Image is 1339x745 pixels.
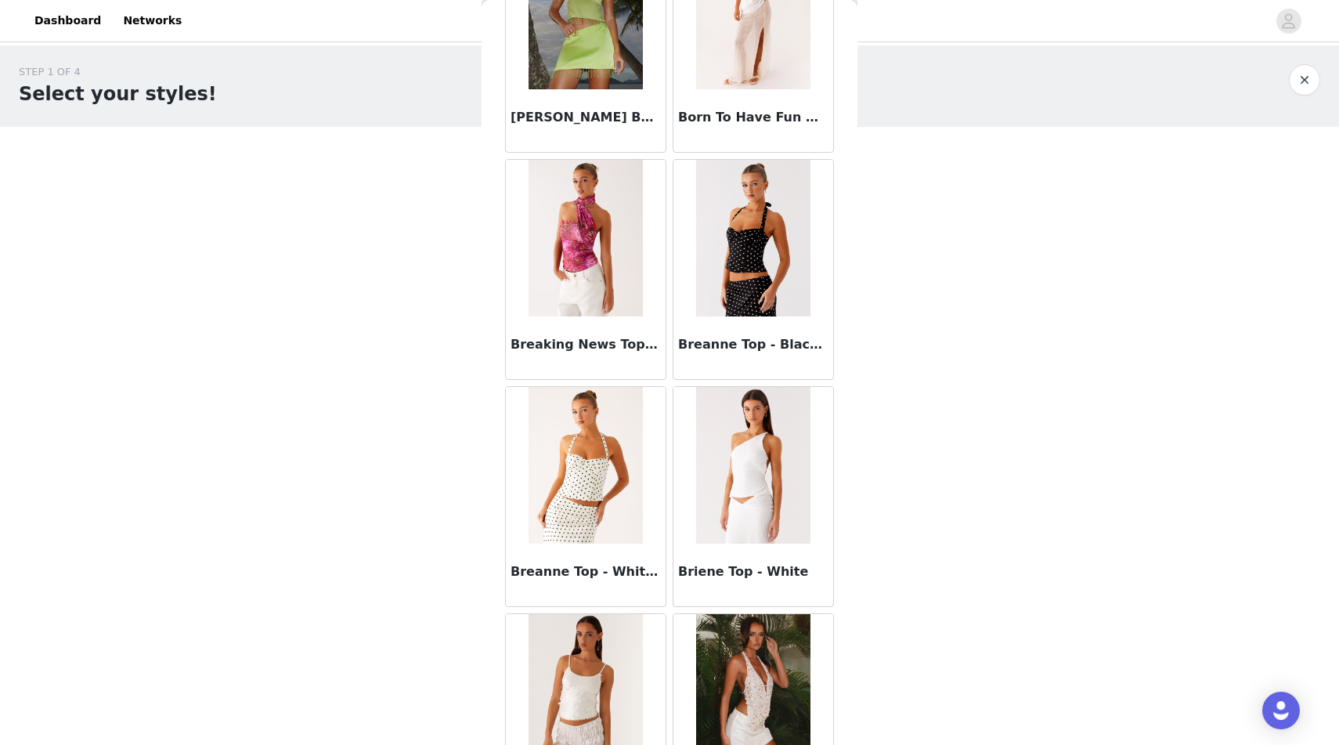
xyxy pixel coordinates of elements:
img: Breanne Top - Black Polka Dot [696,160,810,316]
img: Breaking News Top - Lavender Lagoon [529,160,642,316]
img: Briene Top - White [696,387,810,544]
div: avatar [1281,9,1296,34]
a: Networks [114,3,191,38]
h1: Select your styles! [19,80,217,108]
div: Open Intercom Messenger [1262,692,1300,729]
h3: Breanne Top - White Polka Dot [511,562,661,581]
h3: Born To Have Fun Oversized Graphic Tee - Blue Shell [678,108,828,127]
img: Breanne Top - White Polka Dot [529,387,642,544]
a: Dashboard [25,3,110,38]
h3: Breanne Top - Black Polka Dot [678,335,828,354]
h3: Briene Top - White [678,562,828,581]
div: STEP 1 OF 4 [19,64,217,80]
h3: [PERSON_NAME] Beaded Top - Lime [511,108,661,127]
h3: Breaking News Top - [GEOGRAPHIC_DATA] [511,335,661,354]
